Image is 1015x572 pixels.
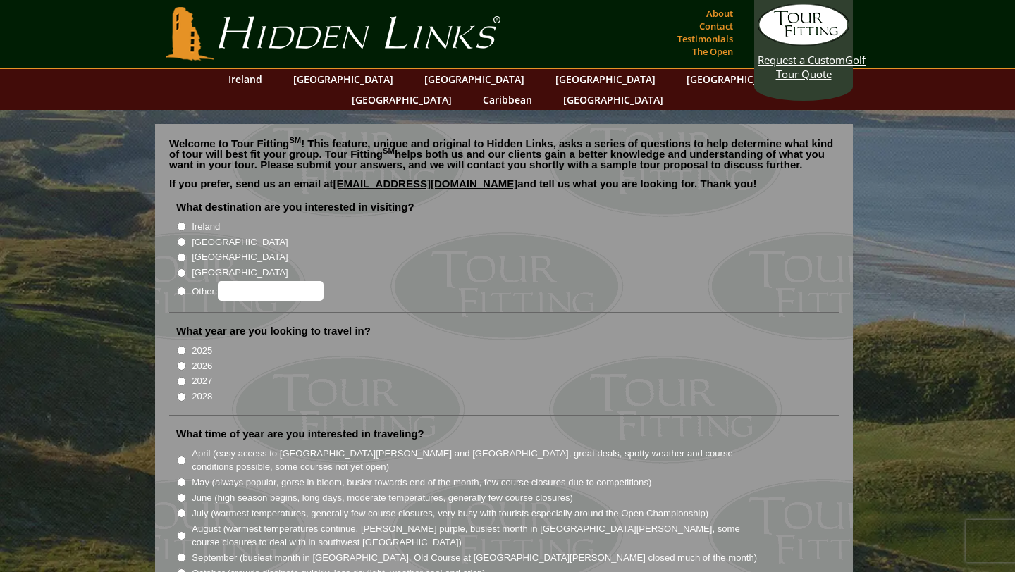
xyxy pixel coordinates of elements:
label: 2028 [192,390,212,404]
label: 2025 [192,344,212,358]
a: Request a CustomGolf Tour Quote [758,4,849,81]
input: Other: [218,281,324,301]
label: What destination are you interested in visiting? [176,200,414,214]
a: Contact [696,16,737,36]
label: July (warmest temperatures, generally few course closures, very busy with tourists especially aro... [192,506,708,521]
label: [GEOGRAPHIC_DATA] [192,235,288,249]
a: Caribbean [476,89,539,110]
a: [GEOGRAPHIC_DATA] [679,69,794,89]
label: September (busiest month in [GEOGRAPHIC_DATA], Old Course at [GEOGRAPHIC_DATA][PERSON_NAME] close... [192,551,757,565]
a: [EMAIL_ADDRESS][DOMAIN_NAME] [333,178,518,189]
a: Testimonials [674,29,737,49]
label: August (warmest temperatures continue, [PERSON_NAME] purple, busiest month in [GEOGRAPHIC_DATA][P... [192,522,758,549]
label: May (always popular, gorse in bloom, busier towards end of the month, few course closures due to ... [192,475,651,490]
label: Ireland [192,220,220,234]
p: Welcome to Tour Fitting ! This feature, unique and original to Hidden Links, asks a series of que... [169,138,839,170]
a: [GEOGRAPHIC_DATA] [548,69,663,89]
a: The Open [689,42,737,61]
a: [GEOGRAPHIC_DATA] [286,69,400,89]
label: What year are you looking to travel in? [176,324,371,338]
a: [GEOGRAPHIC_DATA] [345,89,459,110]
sup: SM [289,136,301,144]
a: Ireland [221,69,269,89]
label: April (easy access to [GEOGRAPHIC_DATA][PERSON_NAME] and [GEOGRAPHIC_DATA], great deals, spotty w... [192,447,758,474]
a: About [703,4,737,23]
label: 2027 [192,374,212,388]
a: [GEOGRAPHIC_DATA] [556,89,670,110]
p: If you prefer, send us an email at and tell us what you are looking for. Thank you! [169,178,839,199]
label: 2026 [192,359,212,373]
label: June (high season begins, long days, moderate temperatures, generally few course closures) [192,491,573,505]
label: [GEOGRAPHIC_DATA] [192,266,288,280]
a: [GEOGRAPHIC_DATA] [417,69,531,89]
label: [GEOGRAPHIC_DATA] [192,250,288,264]
span: Request a Custom [758,53,845,67]
label: Other: [192,281,323,301]
sup: SM [383,147,395,155]
label: What time of year are you interested in traveling? [176,427,424,441]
